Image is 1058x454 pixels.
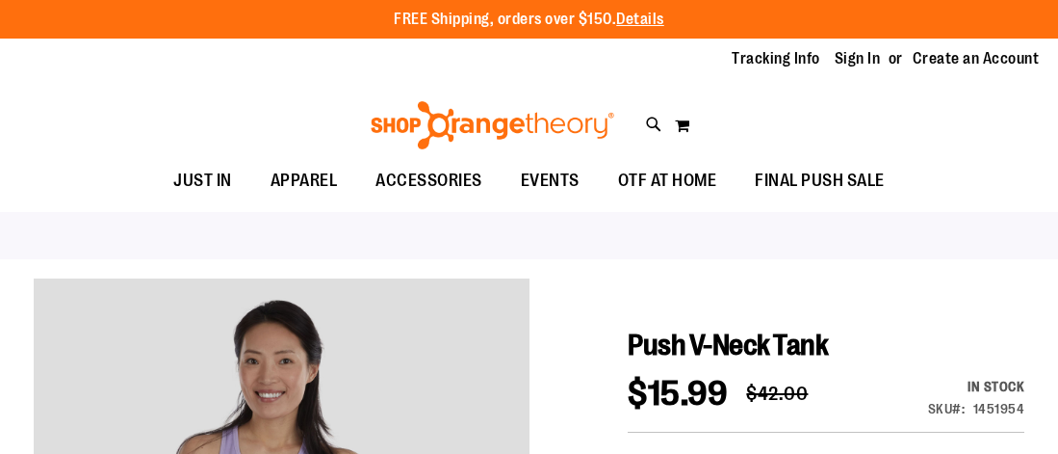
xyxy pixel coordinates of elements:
[154,159,251,203] a: JUST IN
[628,329,828,361] span: Push V-Neck Tank
[375,159,482,202] span: ACCESSORIES
[502,159,599,203] a: EVENTS
[928,377,1025,396] div: Availability
[368,101,617,149] img: Shop Orangetheory
[173,159,232,202] span: JUST IN
[746,383,808,405] span: $42.00
[928,377,1025,396] div: In stock
[732,48,820,69] a: Tracking Info
[928,401,966,416] strong: SKU
[835,48,881,69] a: Sign In
[356,159,502,203] a: ACCESSORIES
[755,159,885,202] span: FINAL PUSH SALE
[628,374,727,414] span: $15.99
[521,159,580,202] span: EVENTS
[618,159,717,202] span: OTF AT HOME
[394,9,664,31] p: FREE Shipping, orders over $150.
[913,48,1040,69] a: Create an Account
[271,159,338,202] span: APPAREL
[251,159,357,203] a: APPAREL
[599,159,736,203] a: OTF AT HOME
[616,11,664,28] a: Details
[735,159,904,202] a: FINAL PUSH SALE
[973,399,1025,418] div: 1451954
